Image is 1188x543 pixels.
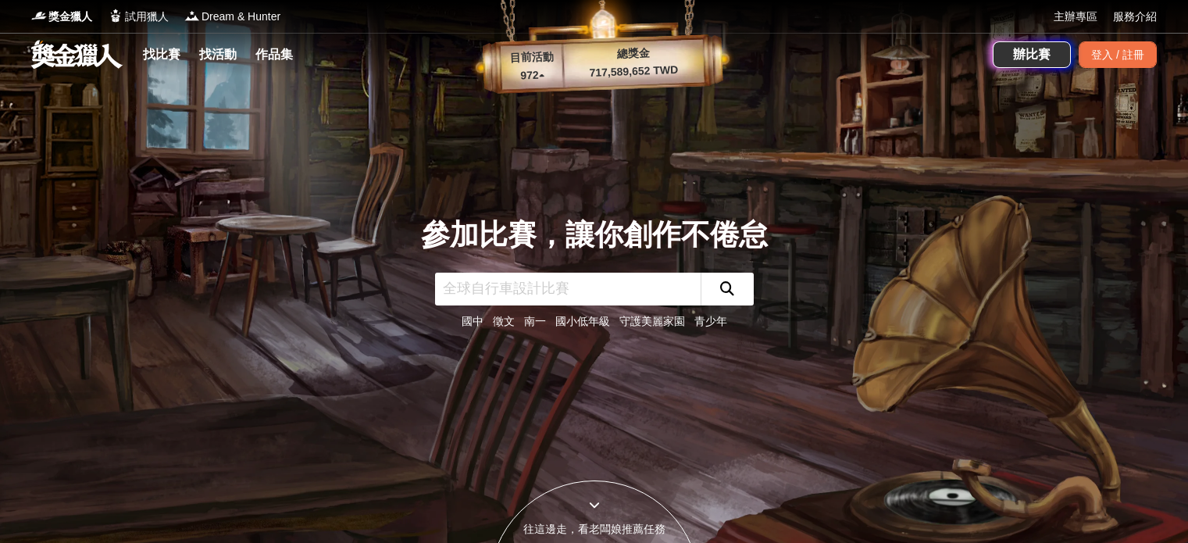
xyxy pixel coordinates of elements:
a: 守護美麗家園 [619,315,685,327]
a: 找比賽 [137,44,187,66]
img: Logo [108,8,123,23]
span: 試用獵人 [125,9,169,25]
a: 作品集 [249,44,299,66]
input: 全球自行車設計比賽 [435,273,701,305]
a: LogoDream & Hunter [184,9,280,25]
span: Dream & Hunter [202,9,280,25]
p: 總獎金 [562,43,704,64]
a: 辦比賽 [993,41,1071,68]
span: 獎金獵人 [48,9,92,25]
p: 972 ▴ [501,66,564,85]
a: 主辦專區 [1054,9,1097,25]
p: 目前活動 [500,48,563,67]
a: 國小低年級 [555,315,610,327]
a: 青少年 [694,315,727,327]
div: 登入 / 註冊 [1079,41,1157,68]
a: 南一 [524,315,546,327]
img: Logo [184,8,200,23]
a: Logo獎金獵人 [31,9,92,25]
a: 服務介紹 [1113,9,1157,25]
div: 參加比賽，讓你創作不倦怠 [421,213,768,257]
a: 國中 [462,315,483,327]
p: 717,589,652 TWD [563,61,705,82]
a: Logo試用獵人 [108,9,169,25]
img: Logo [31,8,47,23]
div: 往這邊走，看老闆娘推薦任務 [490,521,699,538]
a: 徵文 [493,315,515,327]
a: 找活動 [193,44,243,66]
